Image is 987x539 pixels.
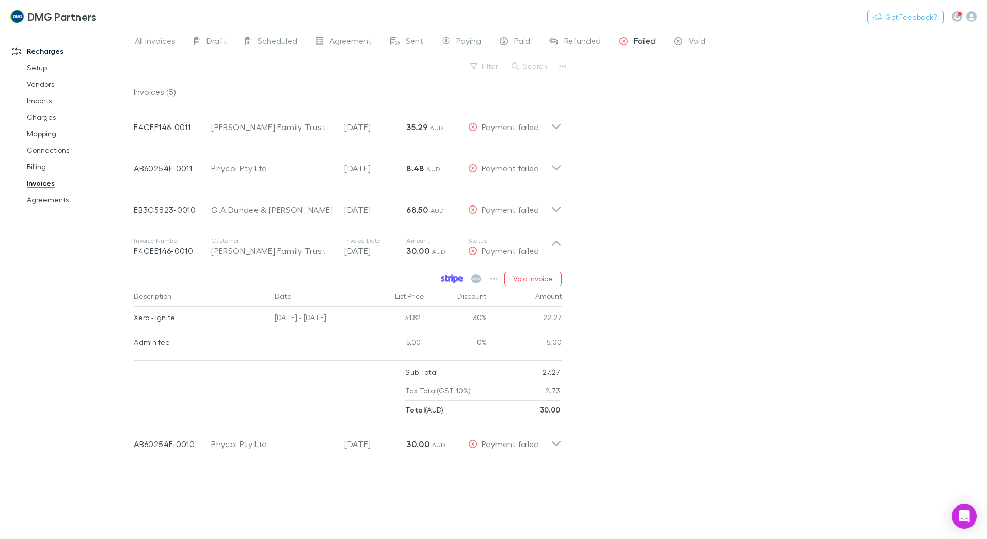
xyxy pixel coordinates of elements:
div: [DATE] - [DATE] [270,307,363,331]
span: AUD [432,248,446,256]
strong: 35.29 [406,122,427,132]
button: Got Feedback? [867,11,944,23]
span: Draft [206,36,227,49]
a: Vendors [17,76,139,92]
strong: Total [405,405,425,414]
div: Xero - Ignite [134,307,266,328]
button: Void invoice [504,272,562,286]
span: AUD [432,441,446,449]
p: [DATE] [344,121,406,133]
p: F4CEE146-0010 [134,245,211,257]
div: Phycol Pty Ltd [211,162,334,175]
button: Filter [465,60,504,72]
strong: 68.50 [406,204,428,215]
span: Sent [406,36,423,49]
a: Mapping [17,125,139,142]
a: Billing [17,158,139,175]
div: EB3C5823-0010G.A Dundee & [PERSON_NAME][DATE]68.50 AUDPayment failed [125,185,570,226]
span: Void [689,36,705,49]
span: Refunded [564,36,601,49]
p: 27.27 [543,363,561,382]
div: Admin fee [134,331,266,353]
strong: 30.00 [540,405,561,414]
strong: 8.48 [406,163,424,173]
a: DMG Partners [4,4,103,29]
div: AB60254F-0011Phycol Pty Ltd[DATE]8.48 AUDPayment failed [125,144,570,185]
span: AUD [430,124,444,132]
a: Setup [17,59,139,76]
p: EB3C5823-0010 [134,203,211,216]
button: Search [506,60,553,72]
div: [PERSON_NAME] Family Trust [211,121,334,133]
strong: 30.00 [406,439,429,449]
p: Sub Total [405,363,438,382]
span: Paid [514,36,530,49]
div: 0% [425,331,487,356]
span: AUD [426,165,440,173]
div: AB60254F-0010Phycol Pty Ltd[DATE]30.00 AUDPayment failed [125,419,570,461]
span: Payment failed [482,246,539,256]
a: Imports [17,92,139,109]
p: [DATE] [344,203,406,216]
p: AB60254F-0011 [134,162,211,175]
p: [DATE] [344,245,406,257]
div: 30% [425,307,487,331]
p: F4CEE146-0011 [134,121,211,133]
span: Agreement [329,36,372,49]
p: [DATE] [344,162,406,175]
p: Invoice Number [134,236,211,245]
div: Phycol Pty Ltd [211,438,334,450]
a: Charges [17,109,139,125]
div: Open Intercom Messenger [952,504,977,529]
img: DMG Partners's Logo [10,10,24,23]
p: AB60254F-0010 [134,438,211,450]
span: Payment failed [482,163,539,173]
div: Invoice NumberF4CEE146-0010Customer[PERSON_NAME] Family TrustInvoice Date[DATE]Amount30.00 AUDSta... [125,226,570,267]
span: Scheduled [258,36,297,49]
a: Recharges [2,43,139,59]
p: Status [468,236,551,245]
span: Payment failed [482,439,539,449]
span: AUD [431,207,444,214]
div: 22.27 [487,307,562,331]
div: [PERSON_NAME] Family Trust [211,245,334,257]
span: Payment failed [482,204,539,214]
p: Customer [211,236,334,245]
div: G.A Dundee & [PERSON_NAME] [211,203,334,216]
span: Paying [456,36,481,49]
a: Invoices [17,175,139,192]
p: Tax Total (GST 10%) [405,382,471,400]
h3: DMG Partners [28,10,97,23]
p: Invoice Date [344,236,406,245]
div: 5.00 [487,331,562,356]
span: Payment failed [482,122,539,132]
div: 5.00 [363,331,425,356]
a: Agreements [17,192,139,208]
a: Connections [17,142,139,158]
p: [DATE] [344,438,406,450]
div: 31.82 [363,307,425,331]
p: 2.73 [546,382,560,400]
div: F4CEE146-0011[PERSON_NAME] Family Trust[DATE]35.29 AUDPayment failed [125,102,570,144]
span: Failed [634,36,656,49]
p: Amount [406,236,468,245]
strong: 30.00 [406,246,429,256]
span: All invoices [135,36,176,49]
p: ( AUD ) [405,401,443,419]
